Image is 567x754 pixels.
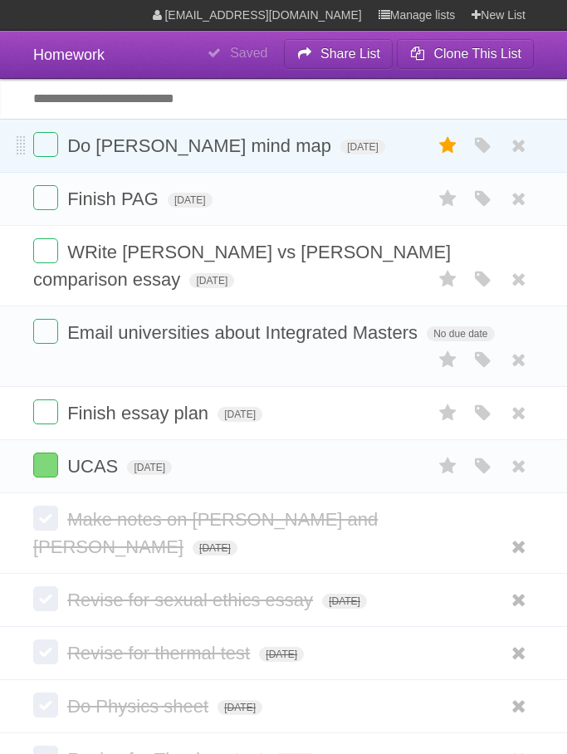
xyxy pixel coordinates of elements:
[189,273,234,288] span: [DATE]
[168,193,213,208] span: [DATE]
[259,647,304,662] span: [DATE]
[33,185,58,210] label: Done
[320,47,380,61] b: Share List
[218,700,262,715] span: [DATE]
[340,140,385,154] span: [DATE]
[67,643,254,663] span: Revise for thermal test
[230,46,267,60] b: Saved
[67,322,422,343] span: Email universities about Integrated Masters
[67,403,213,424] span: Finish essay plan
[433,453,464,480] label: Star task
[67,456,122,477] span: UCAS
[67,188,163,209] span: Finish PAG
[33,242,451,290] span: WRite [PERSON_NAME] vs [PERSON_NAME] comparison essay
[33,319,58,344] label: Done
[433,399,464,427] label: Star task
[33,693,58,717] label: Done
[193,541,237,556] span: [DATE]
[433,185,464,213] label: Star task
[433,266,464,293] label: Star task
[33,453,58,477] label: Done
[127,460,172,475] span: [DATE]
[67,135,335,156] span: Do [PERSON_NAME] mind map
[33,238,58,263] label: Done
[33,47,105,63] span: Homework
[433,132,464,159] label: Star task
[33,399,58,424] label: Done
[33,509,378,557] span: Make notes on [PERSON_NAME] and [PERSON_NAME]
[33,639,58,664] label: Done
[33,506,58,531] label: Done
[284,39,393,69] button: Share List
[67,590,317,610] span: Revise for sexual ethics essay
[67,696,213,717] span: Do Physics sheet
[433,47,521,61] b: Clone This List
[218,407,262,422] span: [DATE]
[322,594,367,609] span: [DATE]
[397,39,534,69] button: Clone This List
[33,586,58,611] label: Done
[33,132,58,157] label: Done
[433,346,464,374] label: Star task
[427,326,494,341] span: No due date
